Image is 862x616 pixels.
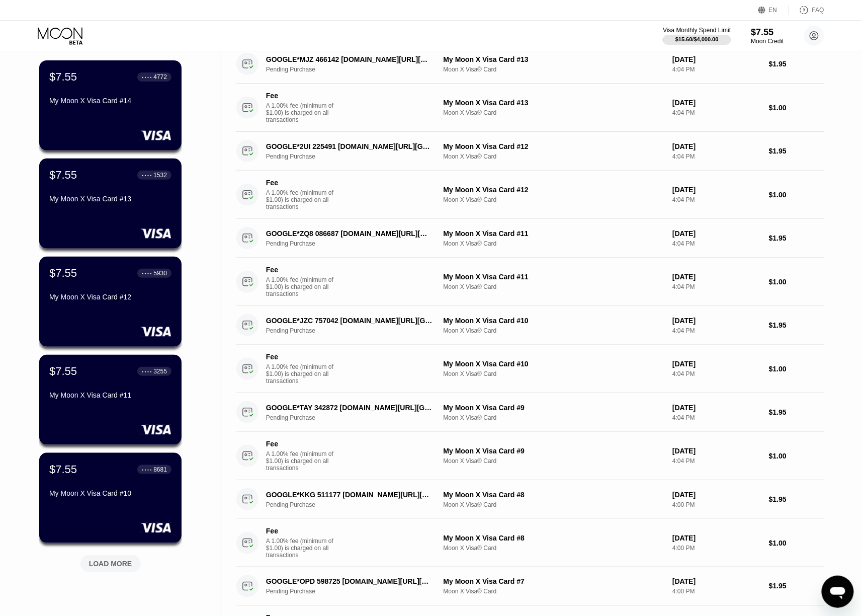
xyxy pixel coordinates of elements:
[89,559,132,568] div: LOAD MORE
[444,360,665,368] div: My Moon X Visa Card #10
[672,447,761,455] div: [DATE]
[663,27,731,34] div: Visa Monthly Spend Limit
[672,414,761,421] div: 4:04 PM
[769,495,824,503] div: $1.95
[444,578,665,586] div: My Moon X Visa Card #7
[266,55,433,63] div: GOOGLE*MJZ 466142 [DOMAIN_NAME][URL][GEOGRAPHIC_DATA]
[672,142,761,150] div: [DATE]
[789,5,824,15] div: FAQ
[672,109,761,116] div: 4:04 PM
[672,457,761,465] div: 4:04 PM
[266,276,341,297] div: A 1.00% fee (minimum of $1.00) is charged on all transactions
[39,453,182,543] div: $7.55● ● ● ●8681My Moon X Visa Card #10
[236,345,824,393] div: FeeA 1.00% fee (minimum of $1.00) is charged on all transactionsMy Moon X Visa Card #10Moon X Vis...
[49,169,77,182] div: $7.55
[672,186,761,194] div: [DATE]
[266,229,433,238] div: GOOGLE*ZQ8 086687 [DOMAIN_NAME][URL][GEOGRAPHIC_DATA]
[153,73,167,81] div: 4772
[266,102,341,123] div: A 1.00% fee (minimum of $1.00) is charged on all transactions
[769,582,824,590] div: $1.95
[153,466,167,473] div: 8681
[672,545,761,552] div: 4:00 PM
[444,273,665,281] div: My Moon X Visa Card #11
[236,171,824,219] div: FeeA 1.00% fee (minimum of $1.00) is charged on all transactionsMy Moon X Visa Card #12Moon X Vis...
[39,257,182,347] div: $7.55● ● ● ●5930My Moon X Visa Card #12
[266,588,445,595] div: Pending Purchase
[672,317,761,325] div: [DATE]
[672,501,761,508] div: 4:00 PM
[769,365,824,373] div: $1.00
[444,99,665,107] div: My Moon X Visa Card #13
[769,539,824,547] div: $1.00
[672,578,761,586] div: [DATE]
[266,266,336,274] div: Fee
[142,468,152,471] div: ● ● ● ●
[444,196,665,203] div: Moon X Visa® Card
[444,414,665,421] div: Moon X Visa® Card
[672,229,761,238] div: [DATE]
[812,7,824,14] div: FAQ
[672,588,761,595] div: 4:00 PM
[444,588,665,595] div: Moon X Visa® Card
[672,360,761,368] div: [DATE]
[444,109,665,116] div: Moon X Visa® Card
[444,142,665,150] div: My Moon X Visa Card #12
[266,501,445,508] div: Pending Purchase
[672,99,761,107] div: [DATE]
[822,576,854,608] iframe: Nút để khởi chạy cửa sổ nhắn tin
[236,84,824,132] div: FeeA 1.00% fee (minimum of $1.00) is charged on all transactionsMy Moon X Visa Card #13Moon X Vis...
[672,55,761,63] div: [DATE]
[142,174,152,177] div: ● ● ● ●
[663,27,731,45] div: Visa Monthly Spend Limit$15.60/$4,000.00
[672,327,761,334] div: 4:04 PM
[236,45,824,84] div: GOOGLE*MJZ 466142 [DOMAIN_NAME][URL][GEOGRAPHIC_DATA]Pending PurchaseMy Moon X Visa Card #13Moon ...
[236,132,824,171] div: GOOGLE*2UI 225491 [DOMAIN_NAME][URL][GEOGRAPHIC_DATA]Pending PurchaseMy Moon X Visa Card #12Moon ...
[266,189,341,210] div: A 1.00% fee (minimum of $1.00) is charged on all transactions
[444,186,665,194] div: My Moon X Visa Card #12
[266,578,433,586] div: GOOGLE*OPD 598725 [DOMAIN_NAME][URL][GEOGRAPHIC_DATA]
[49,489,171,497] div: My Moon X Visa Card #10
[266,527,336,535] div: Fee
[672,404,761,412] div: [DATE]
[444,491,665,499] div: My Moon X Visa Card #8
[236,219,824,258] div: GOOGLE*ZQ8 086687 [DOMAIN_NAME][URL][GEOGRAPHIC_DATA]Pending PurchaseMy Moon X Visa Card #11Moon ...
[769,452,824,460] div: $1.00
[769,234,824,242] div: $1.95
[49,365,77,378] div: $7.55
[266,450,341,472] div: A 1.00% fee (minimum of $1.00) is charged on all transactions
[142,75,152,79] div: ● ● ● ●
[266,363,341,384] div: A 1.00% fee (minimum of $1.00) is charged on all transactions
[672,153,761,160] div: 4:04 PM
[236,519,824,567] div: FeeA 1.00% fee (minimum of $1.00) is charged on all transactionsMy Moon X Visa Card #8Moon X Visa...
[39,60,182,150] div: $7.55● ● ● ●4772My Moon X Visa Card #14
[266,142,433,150] div: GOOGLE*2UI 225491 [DOMAIN_NAME][URL][GEOGRAPHIC_DATA]
[49,70,77,84] div: $7.55
[444,327,665,334] div: Moon X Visa® Card
[672,534,761,542] div: [DATE]
[236,306,824,345] div: GOOGLE*JZC 757042 [DOMAIN_NAME][URL][GEOGRAPHIC_DATA]Pending PurchaseMy Moon X Visa Card #10Moon ...
[444,229,665,238] div: My Moon X Visa Card #11
[266,404,433,412] div: GOOGLE*TAY 342872 [DOMAIN_NAME][URL][GEOGRAPHIC_DATA]
[236,432,824,480] div: FeeA 1.00% fee (minimum of $1.00) is charged on all transactionsMy Moon X Visa Card #9Moon X Visa...
[49,391,171,399] div: My Moon X Visa Card #11
[142,370,152,373] div: ● ● ● ●
[266,537,341,559] div: A 1.00% fee (minimum of $1.00) is charged on all transactions
[444,283,665,290] div: Moon X Visa® Card
[672,273,761,281] div: [DATE]
[73,551,148,572] div: LOAD MORE
[49,293,171,301] div: My Moon X Visa Card #12
[49,195,171,203] div: My Moon X Visa Card #13
[751,27,784,45] div: $7.55Moon Credit
[266,491,433,499] div: GOOGLE*KKG 511177 [DOMAIN_NAME][URL][GEOGRAPHIC_DATA]
[444,370,665,377] div: Moon X Visa® Card
[769,191,824,199] div: $1.00
[444,501,665,508] div: Moon X Visa® Card
[236,480,824,519] div: GOOGLE*KKG 511177 [DOMAIN_NAME][URL][GEOGRAPHIC_DATA]Pending PurchaseMy Moon X Visa Card #8Moon X...
[266,327,445,334] div: Pending Purchase
[672,240,761,247] div: 4:04 PM
[769,60,824,68] div: $1.95
[672,370,761,377] div: 4:04 PM
[266,414,445,421] div: Pending Purchase
[266,353,336,361] div: Fee
[444,447,665,455] div: My Moon X Visa Card #9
